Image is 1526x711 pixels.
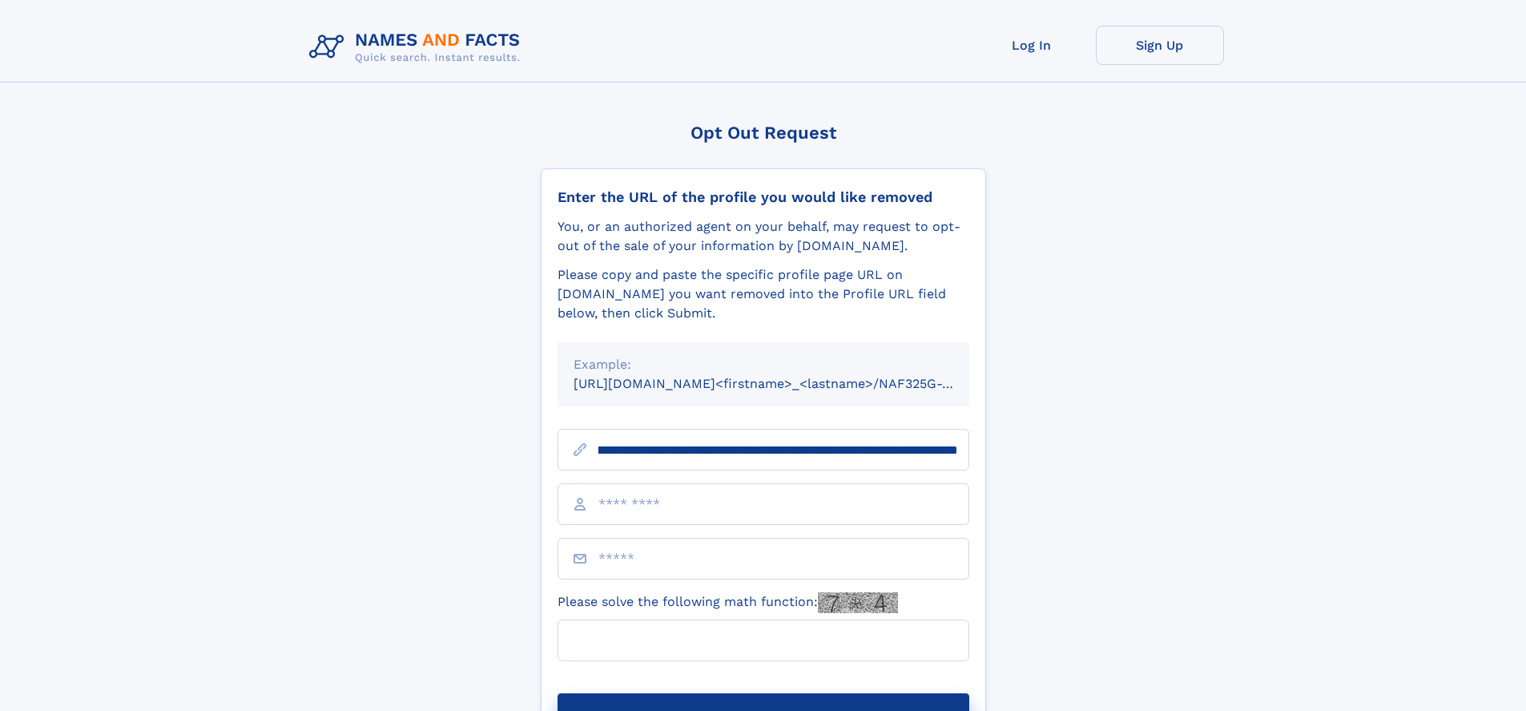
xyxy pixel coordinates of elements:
[541,123,986,143] div: Opt Out Request
[968,26,1096,65] a: Log In
[558,592,898,613] label: Please solve the following math function:
[303,26,533,69] img: Logo Names and Facts
[574,355,953,374] div: Example:
[558,265,969,323] div: Please copy and paste the specific profile page URL on [DOMAIN_NAME] you want removed into the Pr...
[1096,26,1224,65] a: Sign Up
[574,376,1000,391] small: [URL][DOMAIN_NAME]<firstname>_<lastname>/NAF325G-xxxxxxxx
[558,217,969,256] div: You, or an authorized agent on your behalf, may request to opt-out of the sale of your informatio...
[558,188,969,206] div: Enter the URL of the profile you would like removed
